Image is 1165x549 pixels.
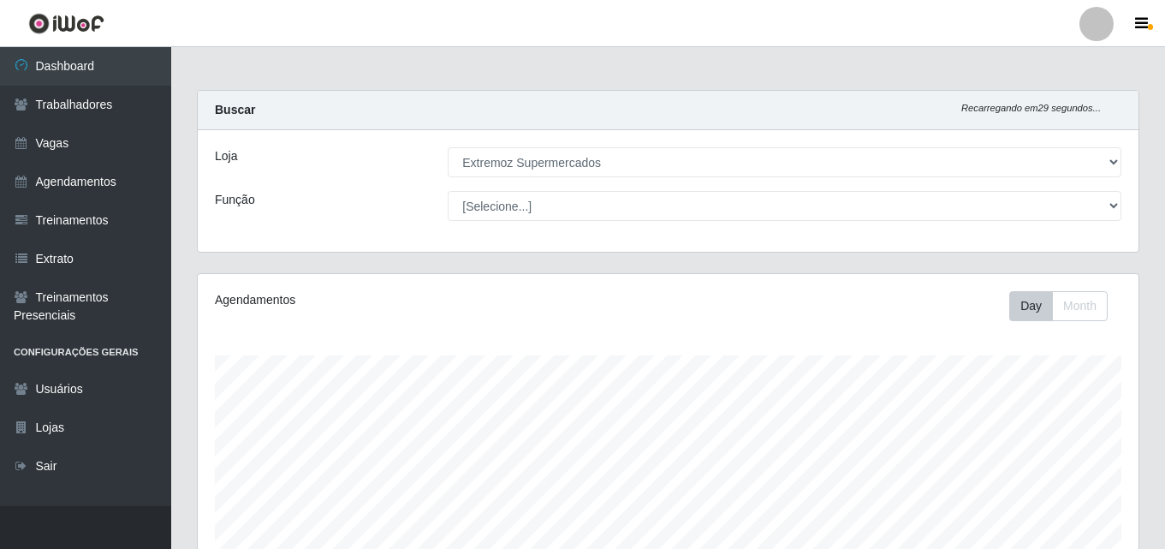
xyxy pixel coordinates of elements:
[215,191,255,209] label: Função
[1052,291,1108,321] button: Month
[215,103,255,116] strong: Buscar
[215,291,578,309] div: Agendamentos
[28,13,104,34] img: CoreUI Logo
[215,147,237,165] label: Loja
[961,103,1101,113] i: Recarregando em 29 segundos...
[1009,291,1121,321] div: Toolbar with button groups
[1009,291,1053,321] button: Day
[1009,291,1108,321] div: First group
